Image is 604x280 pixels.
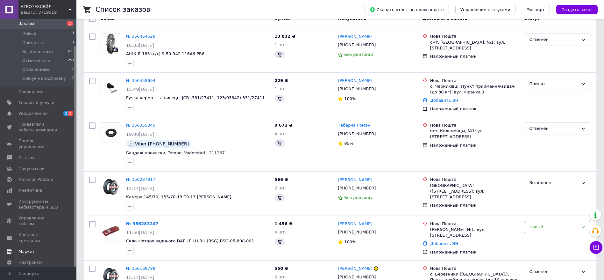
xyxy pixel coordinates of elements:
[18,89,43,95] span: Сообщения
[126,275,154,280] span: 15:12[DATE]
[72,67,75,72] span: 0
[18,199,59,210] span: Инструменты вебмастера и SEO
[18,260,42,265] span: Настройки
[430,241,458,246] a: Добавить ЭН
[430,122,519,128] div: Нова Пошта
[430,128,519,140] div: пгт. Кельменцы, №1: ул. [STREET_ADDRESS]
[101,34,121,54] img: Фото товару
[18,215,59,227] span: Управление сайтом
[430,227,519,238] div: [PERSON_NAME], №1: вул. [STREET_ADDRESS]
[126,151,225,155] a: Бандаж прикатки, Tempo, Vaderstad | 211267
[527,7,545,12] span: Экспорт
[135,141,189,146] span: Viber [PHONE_NUMBER]
[18,177,53,182] span: Каталог ProSale
[18,122,59,133] span: Показатели работы компании
[274,86,286,91] span: 1 шт.
[337,228,377,236] div: [PHONE_NUMBER]
[68,58,75,63] span: 297
[274,230,286,234] span: 4 шт.
[101,33,121,54] a: Фото товару
[126,78,155,83] a: № 356458694
[68,111,73,116] span: 3
[18,232,59,243] span: Кошелек компании
[344,52,373,57] span: Без рейтинга
[129,141,134,146] img: :speech_balloon:
[337,184,377,192] div: [PHONE_NUMBER]
[18,155,35,161] span: Отзывы
[101,122,121,143] a: Фото товару
[101,78,121,98] img: Фото товару
[101,177,121,197] a: Фото товару
[68,49,75,55] span: 623
[430,221,519,227] div: Нова Пошта
[274,186,286,190] span: 2 шт.
[529,125,578,132] div: Отменен
[126,132,154,137] span: 19:08[DATE]
[338,34,372,40] a: [PERSON_NAME]
[344,141,353,146] span: 95%
[274,177,288,182] span: 566 ₴
[101,123,121,143] img: Фото товару
[455,5,515,14] button: Управление статусами
[22,40,44,46] span: Принятые
[126,221,159,226] a: № 356283207
[365,5,449,14] button: Скачать отчет по пром-оплате
[522,5,550,14] button: Экспорт
[529,36,578,43] div: Отменен
[337,85,377,93] div: [PHONE_NUMBER]
[561,7,593,12] span: Создать заказ
[430,84,519,95] div: с. Чернихівці, Пункт приймання-видачі (до 30 кг): вул. Франка,1
[430,266,519,271] div: Нова Пошта
[274,221,292,226] span: 1 456 ₴
[338,78,372,84] a: [PERSON_NAME]
[344,195,373,200] span: Без рейтинга
[550,7,598,12] a: Создать заказ
[337,41,377,49] div: [PHONE_NUMBER]
[430,106,519,112] div: Наложенный платеж
[18,249,35,254] span: Маркет
[21,10,76,15] div: Ваш ID: 3719519
[430,98,458,103] a: Добавить ЭН
[460,7,510,12] span: Управление статусами
[338,177,372,183] a: [PERSON_NAME]
[337,130,377,138] div: [PHONE_NUMBER]
[274,34,295,39] span: 13 832 ₴
[18,138,59,150] span: Панель управления
[22,49,53,55] span: Выполненные
[22,76,66,81] span: Очікує на відправку
[72,76,75,81] span: 0
[21,4,68,10] span: АГРОТЕХСЕЙЛ
[22,31,36,36] span: Новые
[126,186,154,191] span: 12:14[DATE]
[126,95,265,100] a: Ручка керма — лінивець, JCB (331/27411, 123/03842) 331/27411
[126,266,155,271] a: № 356169789
[126,51,204,56] a: АШК Я-183 (с/х) 9.50 R42 116A6 PR6
[126,230,154,235] span: 11:50[DATE]
[344,239,356,244] span: 100%
[22,58,50,63] span: Отмененные
[22,67,50,72] span: Оплаченные
[126,195,231,199] a: Камера 145/70; 155/70-13 TR-13 [PERSON_NAME]
[430,54,519,59] div: Наложенный платеж
[590,241,602,254] button: Чат с покупателем
[430,203,519,208] div: Наложенный платеж
[274,131,286,136] span: 4 шт.
[101,221,121,241] img: Фото товару
[338,122,370,129] a: Табарча Роман
[430,183,519,200] div: [GEOGRAPHIC_DATA] ([STREET_ADDRESS]: вул. [STREET_ADDRESS]
[430,143,519,148] div: Наложенный платеж
[72,31,75,36] span: 1
[344,96,356,101] span: 100%
[126,177,155,182] a: № 356287917
[274,78,288,83] span: 229 ₴
[18,21,34,26] span: Заказы
[96,6,150,13] h1: Список заказов
[338,221,372,227] a: [PERSON_NAME]
[67,21,73,26] span: 1
[72,40,75,46] span: 1
[430,33,519,39] div: Нова Пошта
[126,239,254,243] a: Скло ліхтаря заднього DAF LF LH-RH (BSG) BSG-05-808-001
